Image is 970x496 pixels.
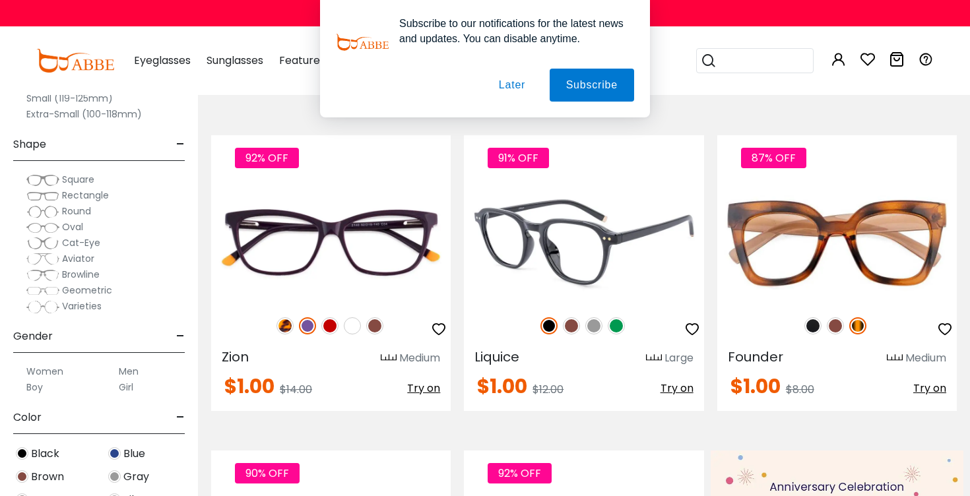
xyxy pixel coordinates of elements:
span: 87% OFF [741,148,806,168]
img: notification icon [336,16,389,69]
img: Blue [108,447,121,460]
img: Rectangle.png [26,189,59,202]
span: Oval [62,220,83,233]
span: $14.00 [280,382,312,397]
span: Try on [407,381,440,396]
span: $12.00 [533,382,564,397]
span: - [176,321,185,352]
span: $1.00 [477,372,527,400]
span: 90% OFF [235,463,300,483]
span: $1.00 [224,372,275,400]
label: Girl [119,379,133,395]
button: Try on [661,377,694,400]
img: Green [608,317,625,334]
img: Red [321,317,339,334]
span: Liquice [474,348,519,366]
img: Tortoise [849,317,866,334]
img: Gray [108,470,121,483]
span: 91% OFF [488,148,549,168]
img: Black Liquice - Plastic ,Universal Bridge Fit [464,183,703,303]
span: Round [62,204,91,218]
img: Purple [299,317,316,334]
label: Men [119,363,139,379]
span: Gray [123,469,149,485]
div: Medium [399,350,440,366]
img: Black [16,447,28,460]
span: Aviator [62,252,94,265]
img: Geometric.png [26,284,59,297]
img: Brown [16,470,28,483]
span: Founder [728,348,783,366]
span: 92% OFF [488,463,552,483]
span: Brown [31,469,64,485]
div: Large [664,350,694,366]
label: Boy [26,379,43,395]
button: Later [482,69,542,102]
label: Women [26,363,63,379]
span: Try on [913,381,946,396]
img: Round.png [26,205,59,218]
img: Aviator.png [26,253,59,266]
img: Varieties.png [26,300,59,314]
div: Medium [905,350,946,366]
button: Subscribe [550,69,634,102]
span: Try on [661,381,694,396]
div: Subscribe to our notifications for the latest news and updates. You can disable anytime. [389,16,634,46]
span: Square [62,173,94,186]
img: Browline.png [26,268,59,282]
img: Oval.png [26,221,59,234]
span: Color [13,402,42,433]
img: Tortoise Founder - Plastic ,Universal Bridge Fit [717,183,957,303]
span: Browline [62,268,100,281]
span: - [176,402,185,433]
img: size ruler [381,354,397,363]
span: - [176,129,185,160]
span: $1.00 [730,372,781,400]
img: Matte Black [804,317,822,334]
img: Gray [585,317,602,334]
span: Rectangle [62,189,109,202]
span: Varieties [62,299,102,313]
img: size ruler [646,354,662,363]
span: Shape [13,129,46,160]
img: size ruler [887,354,903,363]
span: Black [31,446,59,462]
span: 92% OFF [235,148,299,168]
img: Brown [563,317,580,334]
img: Brown [827,317,844,334]
span: $8.00 [786,382,814,397]
span: Gender [13,321,53,352]
img: White [344,317,361,334]
img: Square.png [26,173,59,187]
img: Purple Zion - Acetate ,Universal Bridge Fit [211,183,451,303]
img: Brown [366,317,383,334]
img: Leopard [276,317,294,334]
button: Try on [913,377,946,400]
button: Try on [407,377,440,400]
img: Cat-Eye.png [26,237,59,250]
img: Black [540,317,558,334]
span: Blue [123,446,145,462]
span: Cat-Eye [62,236,100,249]
span: Zion [222,348,249,366]
span: Geometric [62,284,112,297]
